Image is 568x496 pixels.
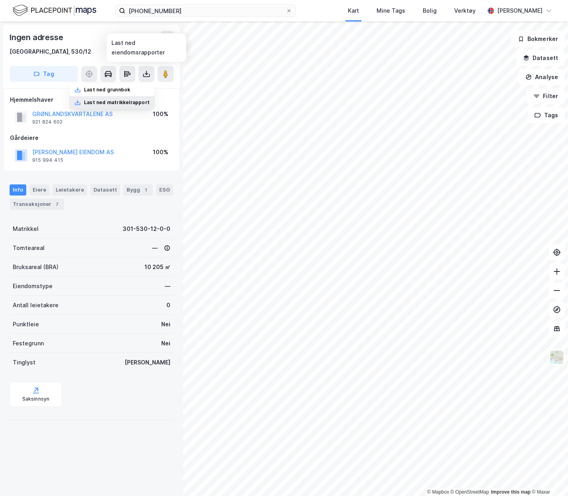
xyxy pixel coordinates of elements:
[161,320,170,329] div: Nei
[451,489,489,495] a: OpenStreetMap
[165,281,170,291] div: —
[13,243,45,253] div: Tomteareal
[144,262,170,272] div: 10 205 ㎡
[491,489,531,495] a: Improve this map
[90,184,120,196] div: Datasett
[13,339,44,348] div: Festegrunn
[516,50,565,66] button: Datasett
[13,224,39,234] div: Matrikkel
[53,184,87,196] div: Leietakere
[10,31,64,44] div: Ingen adresse
[10,199,64,210] div: Transaksjoner
[153,147,168,157] div: 100%
[13,281,53,291] div: Eiendomstype
[427,489,449,495] a: Mapbox
[161,339,170,348] div: Nei
[166,300,170,310] div: 0
[84,87,130,93] div: Last ned grunnbok
[10,47,91,56] div: [GEOGRAPHIC_DATA], 530/12
[13,300,59,310] div: Antall leietakere
[423,6,437,15] div: Bolig
[13,320,39,329] div: Punktleie
[511,31,565,47] button: Bokmerker
[13,4,96,17] img: logo.f888ab2527a4732fd821a326f86c7f29.svg
[519,69,565,85] button: Analyse
[549,350,564,365] img: Z
[32,157,63,163] div: 915 994 415
[22,396,50,402] div: Saksinnsyn
[528,107,565,123] button: Tags
[527,88,565,104] button: Filter
[142,186,150,194] div: 1
[13,262,59,272] div: Bruksareal (BRA)
[348,6,359,15] div: Kart
[153,109,168,119] div: 100%
[53,200,61,208] div: 7
[13,358,35,367] div: Tinglyst
[123,224,170,234] div: 301-530-12-0-0
[125,358,170,367] div: [PERSON_NAME]
[454,6,476,15] div: Verktøy
[84,99,150,106] div: Last ned matrikkelrapport
[123,184,153,196] div: Bygg
[32,119,62,125] div: 921 824 602
[152,243,170,253] div: —
[497,6,543,15] div: [PERSON_NAME]
[10,184,26,196] div: Info
[125,5,286,17] input: Søk på adresse, matrikkel, gårdeiere, leietakere eller personer
[10,66,78,82] button: Tag
[528,458,568,496] iframe: Chat Widget
[377,6,405,15] div: Mine Tags
[10,95,173,105] div: Hjemmelshaver
[29,184,49,196] div: Eiere
[156,184,173,196] div: ESG
[10,133,173,143] div: Gårdeiere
